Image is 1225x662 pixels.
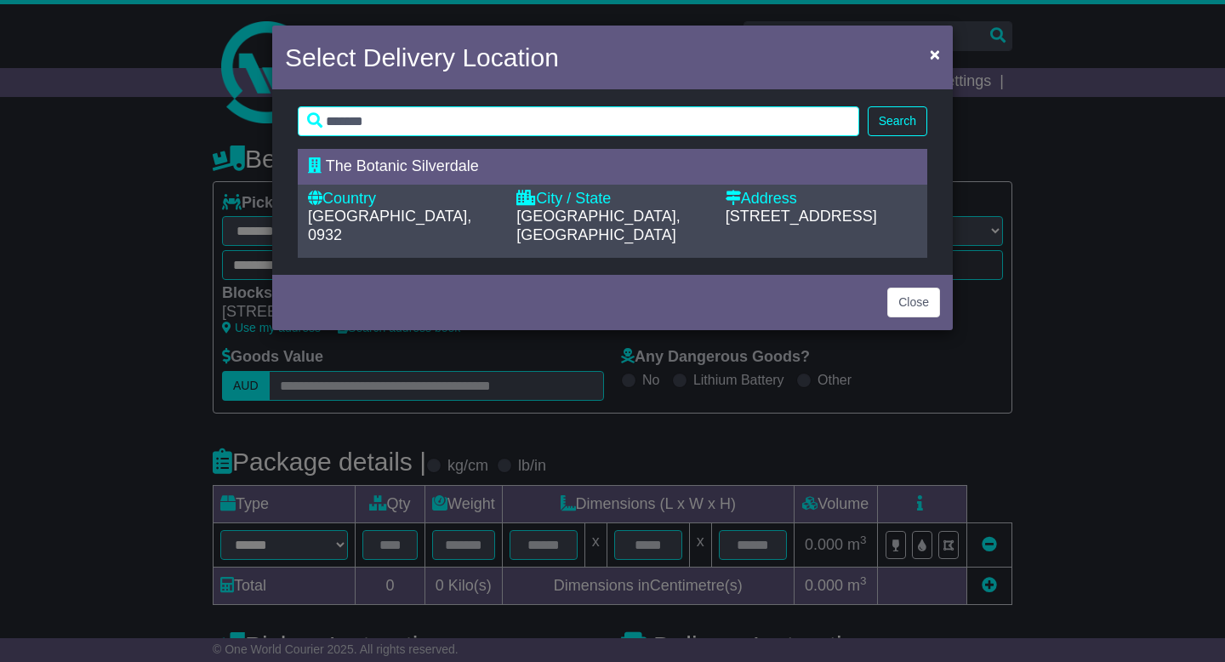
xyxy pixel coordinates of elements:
div: Address [726,190,917,208]
span: [GEOGRAPHIC_DATA], 0932 [308,208,471,243]
span: [STREET_ADDRESS] [726,208,877,225]
button: Close [887,288,940,317]
span: The Botanic Silverdale [326,157,479,174]
h4: Select Delivery Location [285,38,559,77]
span: [GEOGRAPHIC_DATA], [GEOGRAPHIC_DATA] [516,208,680,243]
div: Country [308,190,499,208]
div: City / State [516,190,708,208]
button: Search [868,106,927,136]
button: Close [921,37,949,71]
span: × [930,44,940,64]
